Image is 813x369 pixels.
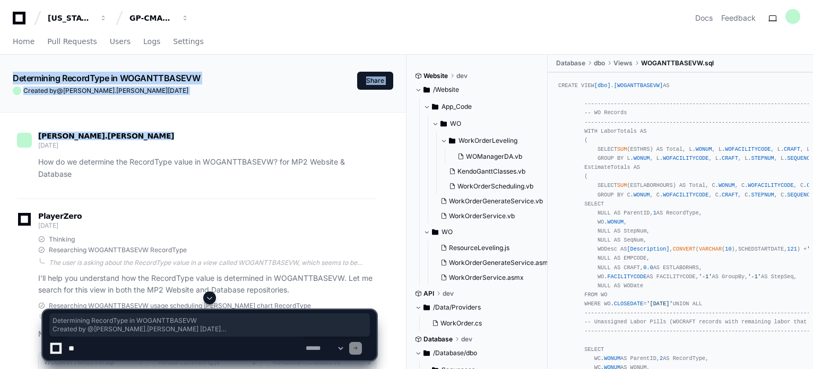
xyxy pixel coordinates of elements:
[449,134,455,147] svg: Directory
[748,155,774,161] span: .STEPNUM
[125,8,193,28] button: GP-CMAG-MP2
[49,259,376,267] div: The user is asking about the RecordType value in a view called WOGANTTBASEVW, which seems to be r...
[627,246,669,252] span: [Description]
[466,152,522,161] span: WOManagerDA.vb
[787,246,797,252] span: 121
[617,146,627,152] span: SUM
[57,87,63,95] span: @
[442,228,453,236] span: WO
[423,224,548,241] button: WO
[143,38,160,45] span: Logs
[453,149,543,164] button: WOManagerDA.vb
[653,210,656,216] span: 1
[630,155,650,161] span: .WONUM
[436,241,550,255] button: ResourceLeveling.js
[173,38,203,45] span: Settings
[745,182,793,188] span: .WOFACILITYCODE
[436,209,543,224] button: WorkOrderService.vb
[38,141,58,149] span: [DATE]
[449,273,524,282] span: WorkOrderService.asmx
[44,8,111,28] button: [US_STATE] Pacific
[47,30,97,54] a: Pull Requests
[423,83,430,96] svg: Directory
[129,13,175,23] div: GP-CMAG-MP2
[443,289,454,298] span: dev
[173,30,203,54] a: Settings
[617,182,627,188] span: SUM
[456,72,468,80] span: dev
[13,38,34,45] span: Home
[660,192,708,198] span: .WOFACILITYCODE
[449,259,552,267] span: WorkOrderGenerateService.asmx
[643,264,653,271] span: 0.0
[442,102,472,111] span: App_Code
[38,132,174,140] span: [PERSON_NAME].[PERSON_NAME]
[781,146,800,152] span: .CRAFT
[457,167,525,176] span: KendoGanttClasses.vb
[449,244,509,252] span: ResourceLeveling.js
[450,119,461,128] span: WO
[719,155,738,161] span: .CRAFT
[556,59,585,67] span: Database
[23,87,188,95] span: Created by
[449,197,543,205] span: WorkOrderGenerateService.vb
[641,59,714,67] span: WOGANTTBASEVW.sql
[440,117,447,130] svg: Directory
[748,192,774,198] span: .STEPNUM
[693,146,712,152] span: .WONUM
[432,100,438,113] svg: Directory
[47,38,97,45] span: Pull Requests
[433,85,459,94] span: /Website
[440,132,549,149] button: WorkOrderLeveling
[38,221,58,229] span: [DATE]
[423,289,434,298] span: API
[614,82,663,89] span: [WOGANTTBASEVW]
[459,136,517,145] span: WorkOrderLeveling
[143,30,160,54] a: Logs
[715,182,735,188] span: .WONUM
[630,192,650,198] span: .WONUM
[445,179,543,194] button: WorkOrderScheduling.vb
[48,13,93,23] div: [US_STATE] Pacific
[49,246,187,254] span: Researching WOGANTTBASEVW RecordType
[436,255,550,270] button: WorkOrderGenerateService.asmx
[660,155,708,161] span: .WOFACILITYCODE
[110,30,131,54] a: Users
[63,87,168,95] span: [PERSON_NAME].[PERSON_NAME]
[699,273,712,280] span: '-1'
[721,13,756,23] button: Feedback
[432,226,438,238] svg: Directory
[436,194,543,209] button: WorkOrderGenerateService.vb
[110,38,131,45] span: Users
[673,246,696,252] span: CONVERT
[415,81,540,98] button: /Website
[423,98,548,115] button: App_Code
[357,72,393,90] button: Share
[699,246,722,252] span: VARCHAR
[432,115,549,132] button: WO
[457,182,533,191] span: WorkOrderScheduling.vb
[722,146,771,152] span: .WOFACILITYCODE
[13,73,200,83] app-text-character-animate: Determining RecordType in WOGANTTBASEVW
[423,72,448,80] span: Website
[594,59,605,67] span: dbo
[449,212,515,220] span: WorkOrderService.vb
[725,246,731,252] span: 10
[695,13,713,23] a: Docs
[604,219,624,225] span: .WONUM
[38,213,82,219] span: PlayerZero
[53,316,367,333] span: Determining RecordType in WOGANTTBASEVW Created by @[PERSON_NAME].[PERSON_NAME] [DATE] Share [PER...
[613,59,633,67] span: Views
[49,235,75,244] span: Thinking
[38,156,376,181] p: How do we determine the RecordType value in WOGANTTBASEVW? for MP2 Website & Database
[604,273,646,280] span: .FACILITYCODE
[719,192,738,198] span: .CRAFT
[13,30,34,54] a: Home
[445,164,543,179] button: KendoGanttClasses.vb
[436,270,550,285] button: WorkOrderService.asmx
[748,273,761,280] span: '-1'
[38,272,376,297] p: I'll help you understand how the RecordType value is determined in WOGANTTBASEVW. Let me search f...
[168,87,188,95] span: [DATE]
[594,82,611,89] span: [dbo]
